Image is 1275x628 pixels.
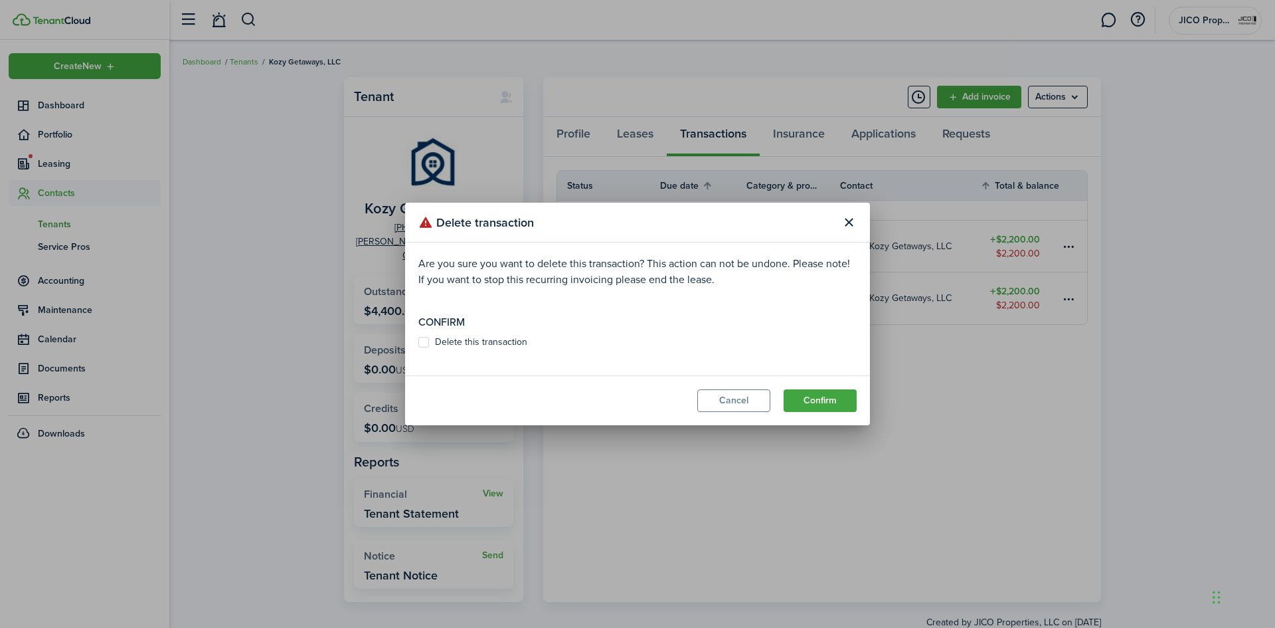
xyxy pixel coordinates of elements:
[784,389,857,412] button: Confirm
[418,337,527,348] label: Delete this transaction
[697,389,770,412] button: Cancel
[418,256,857,288] p: Are you sure you want to delete this transaction? This action can not be undone. Please note! If ...
[418,209,834,235] modal-title: Delete transaction
[1213,577,1221,617] div: Drag
[1209,564,1275,628] iframe: Chat Widget
[418,314,857,330] p: Confirm
[837,211,860,234] button: Close modal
